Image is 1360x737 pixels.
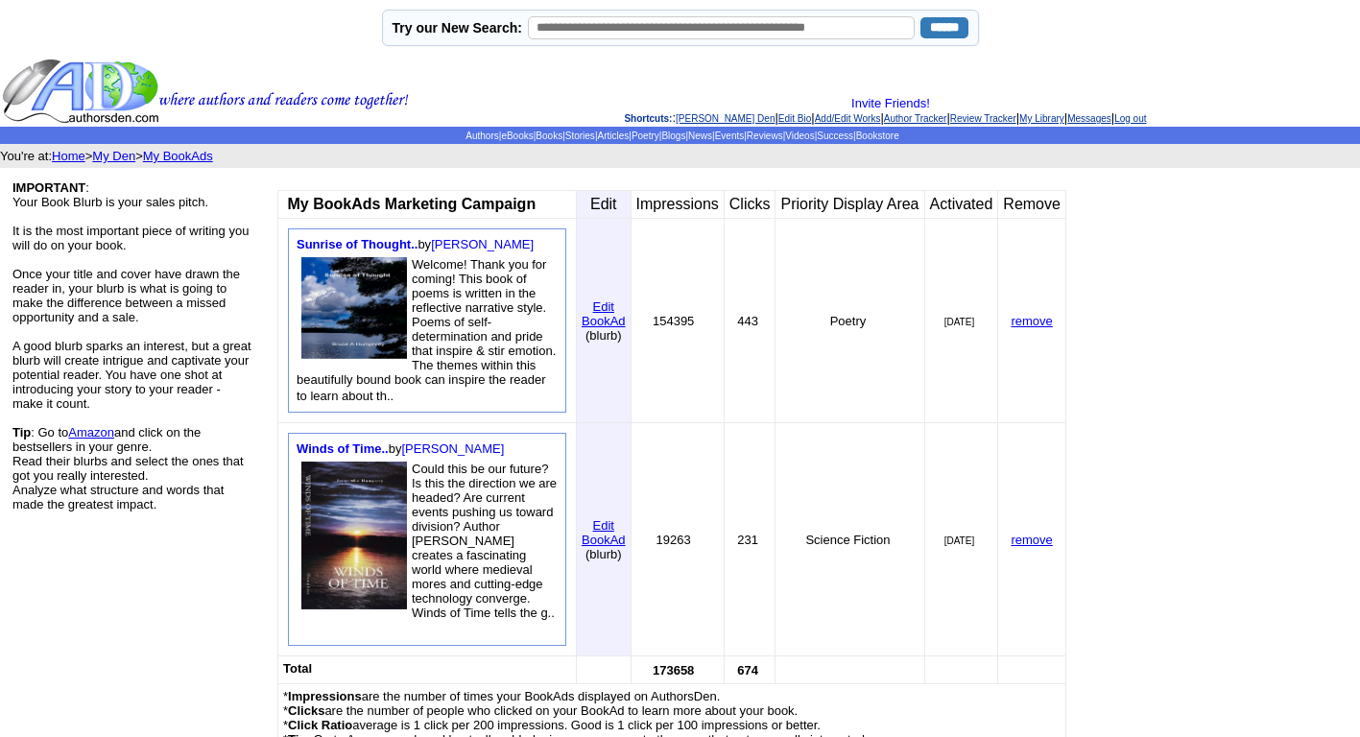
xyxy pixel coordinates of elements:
a: Author Tracker [884,113,947,124]
font: : Your Book Blurb is your sales pitch. It is the most important piece of writing you will do on y... [12,180,251,511]
b: Clicks [288,703,324,718]
img: 80250.jpg [301,257,407,359]
b: Click Ratio [288,718,352,732]
font: Clicks [729,196,771,212]
a: Blogs [661,131,685,141]
font: Activated [930,196,993,212]
a: remove [1011,533,1052,547]
a: Authors [465,131,498,141]
font: 231 [737,533,758,547]
a: Winds of Time.. [297,441,389,456]
a: Home [52,149,85,163]
font: 19263 [656,533,691,547]
a: Events [715,131,745,141]
label: Try our New Search: [393,20,522,36]
a: Review Tracker [950,113,1016,124]
a: Stories [565,131,595,141]
b: IMPORTANT [12,180,85,195]
a: EditBookAd [582,516,626,547]
font: Total [283,661,312,676]
font: Science Fiction [805,533,890,547]
font: [DATE] [944,317,974,327]
font: Impressions [636,196,719,212]
font: (blurb) [585,328,622,343]
font: 154395 [653,314,694,328]
font: by [297,237,534,251]
span: Shortcuts: [624,113,672,124]
font: Could this be our future? Is this the direction we are headed? Are current events pushing us towa... [412,462,557,620]
a: Invite Friends! [851,96,930,110]
a: Videos [785,131,814,141]
a: My BookAds [143,149,213,163]
a: [PERSON_NAME] [401,441,504,456]
div: : | | | | | | | [413,96,1358,125]
a: News [688,131,712,141]
a: My Den [92,149,135,163]
a: Edit Bio [778,113,811,124]
a: [PERSON_NAME] [431,237,534,251]
a: Poetry [632,131,659,141]
font: [DATE] [944,535,974,546]
a: Log out [1114,113,1146,124]
a: Sunrise of Thought.. [297,237,418,251]
img: 13847.JPG [301,462,407,609]
a: Books [536,131,562,141]
a: Reviews [747,131,783,141]
a: Amazon [68,425,114,440]
a: [PERSON_NAME] Den [676,113,775,124]
font: 674 [737,663,758,678]
a: remove [1011,314,1052,328]
b: My BookAds Marketing Campaign [287,196,536,212]
font: (blurb) [585,547,622,561]
a: Messages [1067,113,1111,124]
font: Remove [1003,196,1061,212]
img: header_logo2.gif [2,58,409,125]
font: Priority Display Area [780,196,919,212]
font: 173658 [653,663,694,678]
a: Articles [597,131,629,141]
a: My Library [1019,113,1064,124]
a: Success [817,131,853,141]
font: Edit BookAd [582,518,626,547]
font: Edit [590,196,617,212]
a: EditBookAd [582,297,626,328]
font: 443 [737,314,758,328]
font: Poetry [830,314,867,328]
font: Edit BookAd [582,299,626,328]
a: Bookstore [856,131,899,141]
a: eBooks [501,131,533,141]
a: Add/Edit Works [815,113,881,124]
font: by [297,441,504,456]
b: Tip [12,425,31,440]
font: Welcome! Thank you for coming! This book of poems is written in the reflective narrative style. P... [297,257,556,403]
b: Impressions [288,689,362,703]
